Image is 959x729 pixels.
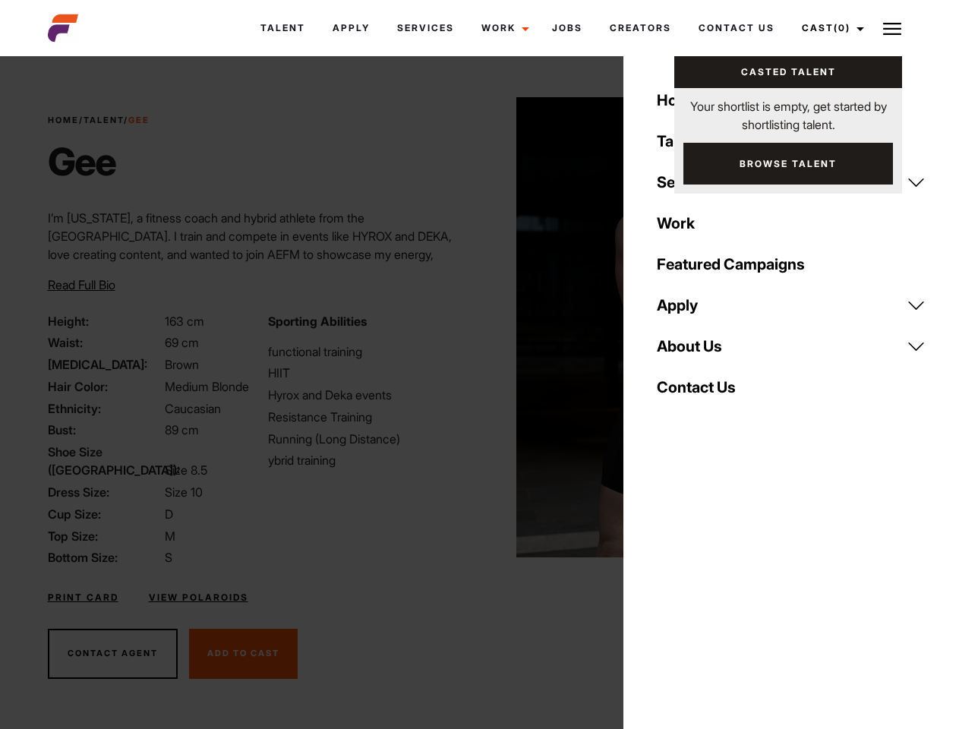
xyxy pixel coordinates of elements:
a: Contact Us [648,367,935,408]
li: Running (Long Distance) [268,430,470,448]
a: Contact Us [685,8,788,49]
span: Shoe Size ([GEOGRAPHIC_DATA]): [48,443,162,479]
span: Caucasian [165,401,221,416]
a: Creators [596,8,685,49]
span: S [165,550,172,565]
span: Read Full Bio [48,277,115,292]
span: Size 8.5 [165,462,207,478]
a: Casted Talent [674,56,902,88]
span: Top Size: [48,527,162,545]
span: 163 cm [165,314,204,329]
a: Work [648,203,935,244]
a: Services [648,162,935,203]
span: Ethnicity: [48,399,162,418]
a: Apply [648,285,935,326]
a: Talent [84,115,124,125]
a: Home [648,80,935,121]
a: Services [383,8,468,49]
span: M [165,529,175,544]
a: Browse Talent [683,143,893,185]
span: Bust: [48,421,162,439]
li: functional training [268,342,470,361]
span: Dress Size: [48,483,162,501]
a: Jobs [538,8,596,49]
button: Contact Agent [48,629,178,679]
span: Waist: [48,333,162,352]
a: Home [48,115,79,125]
span: [MEDICAL_DATA]: [48,355,162,374]
img: cropped-aefm-brand-fav-22-square.png [48,13,78,43]
span: Bottom Size: [48,548,162,566]
a: Cast(0) [788,8,873,49]
a: Talent [648,121,935,162]
span: (0) [834,22,850,33]
h1: Gee [48,139,150,185]
span: Size 10 [165,484,203,500]
a: Talent [247,8,319,49]
li: Resistance Training [268,408,470,426]
span: Height: [48,312,162,330]
span: / / [48,114,150,127]
span: Cup Size: [48,505,162,523]
button: Add To Cast [189,629,298,679]
span: Medium Blonde [165,379,249,394]
p: Your shortlist is empty, get started by shortlisting talent. [674,88,902,134]
button: Read Full Bio [48,276,115,294]
li: HIIT [268,364,470,382]
a: Featured Campaigns [648,244,935,285]
a: Work [468,8,538,49]
span: 89 cm [165,422,199,437]
strong: Gee [128,115,150,125]
a: About Us [648,326,935,367]
img: Burger icon [883,20,901,38]
strong: Sporting Abilities [268,314,367,329]
span: 69 cm [165,335,199,350]
span: Hair Color: [48,377,162,396]
p: I’m [US_STATE], a fitness coach and hybrid athlete from the [GEOGRAPHIC_DATA]. I train and compet... [48,209,471,282]
span: Brown [165,357,199,372]
span: D [165,507,173,522]
li: Hyrox and Deka events [268,386,470,404]
a: Print Card [48,591,118,604]
li: ybrid training [268,451,470,469]
span: Add To Cast [207,648,279,658]
a: View Polaroids [149,591,248,604]
a: Apply [319,8,383,49]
